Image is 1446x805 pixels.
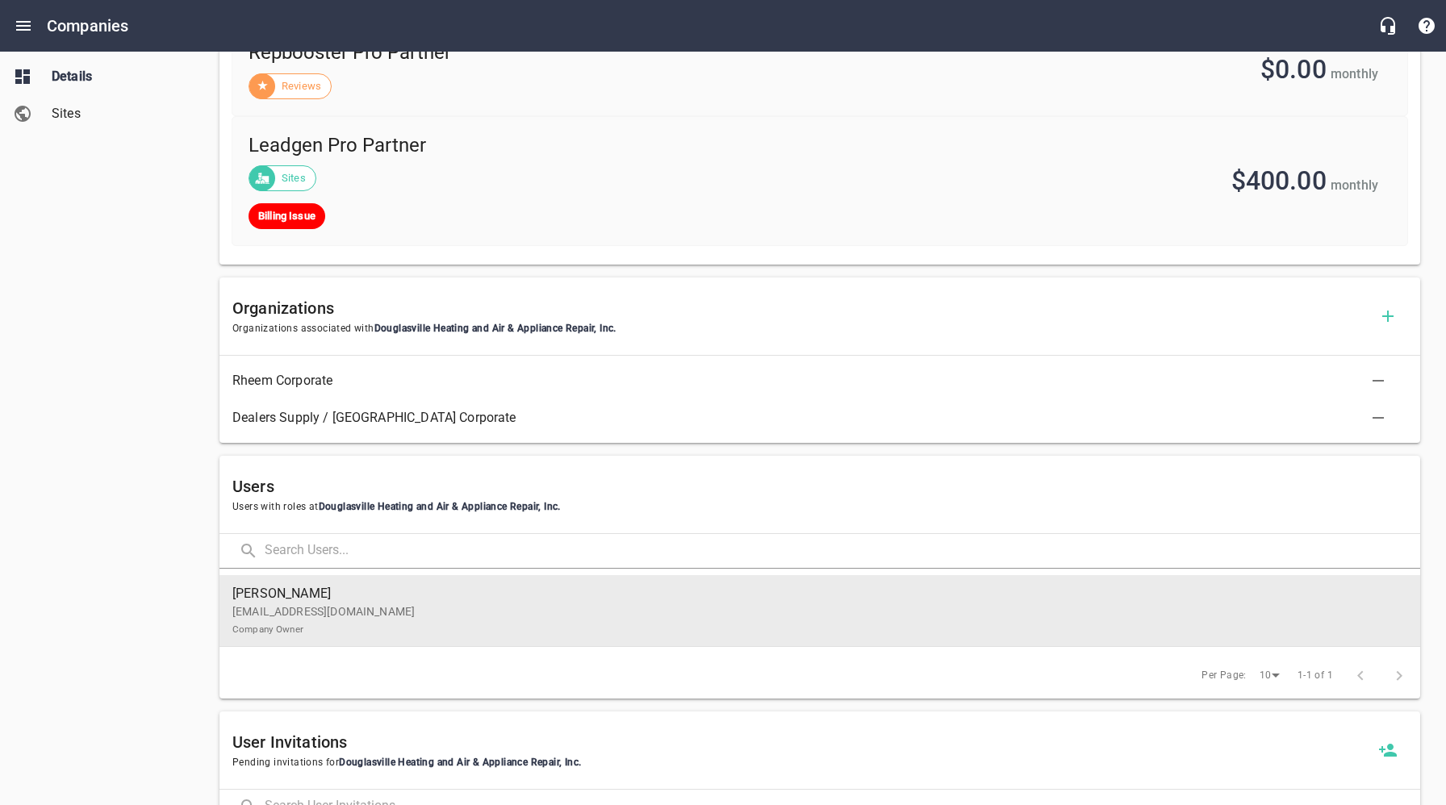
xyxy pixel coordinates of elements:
span: Billing Issue [249,208,325,224]
span: Dealers Supply / [GEOGRAPHIC_DATA] Corporate [232,408,1381,428]
button: Add Organization [1369,297,1407,336]
span: Sites [272,170,316,186]
div: Sites [249,165,316,191]
a: Invite a new user to Douglasville Heating and Air & Appliance Repair, Inc [1369,731,1407,770]
span: Sites [52,104,174,123]
div: 10 [1253,665,1285,686]
span: Douglasville Heating and Air & Appliance Repair, Inc . [319,501,561,512]
h6: Users [232,473,1407,499]
h6: Organizations [232,295,1369,321]
a: [PERSON_NAME][EMAIL_ADDRESS][DOMAIN_NAME]Company Owner [219,575,1420,646]
span: $0.00 [1260,54,1327,85]
span: monthly [1331,66,1378,81]
span: monthly [1331,177,1378,193]
div: Billing Issue [249,203,325,229]
button: Open drawer [4,6,43,45]
span: 1-1 of 1 [1298,668,1333,684]
span: [PERSON_NAME] [232,584,1394,603]
span: Rheem Corporate [232,371,1381,390]
button: Support Portal [1407,6,1446,45]
h6: User Invitations [232,729,1369,755]
button: Delete Association [1359,361,1398,400]
small: Company Owner [232,624,303,635]
div: Reviews [249,73,332,99]
span: Details [52,67,174,86]
span: $400.00 [1231,165,1327,196]
input: Search Users... [265,534,1420,569]
span: Repbooster Pro Partner [249,40,843,66]
span: Users with roles at [232,499,1407,515]
button: Delete Association [1359,398,1398,437]
span: Douglasville Heating and Air & Appliance Repair, Inc . [374,323,616,334]
span: Douglasville Heating and Air & Appliance Repair, Inc . [339,757,581,768]
span: Organizations associated with [232,321,1369,337]
h6: Companies [47,13,128,39]
span: Reviews [272,78,331,94]
p: [EMAIL_ADDRESS][DOMAIN_NAME] [232,603,1394,637]
span: Pending invitations for [232,755,1369,771]
span: Leadgen Pro Partner [249,133,816,159]
button: Live Chat [1369,6,1407,45]
span: Per Page: [1202,668,1247,684]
